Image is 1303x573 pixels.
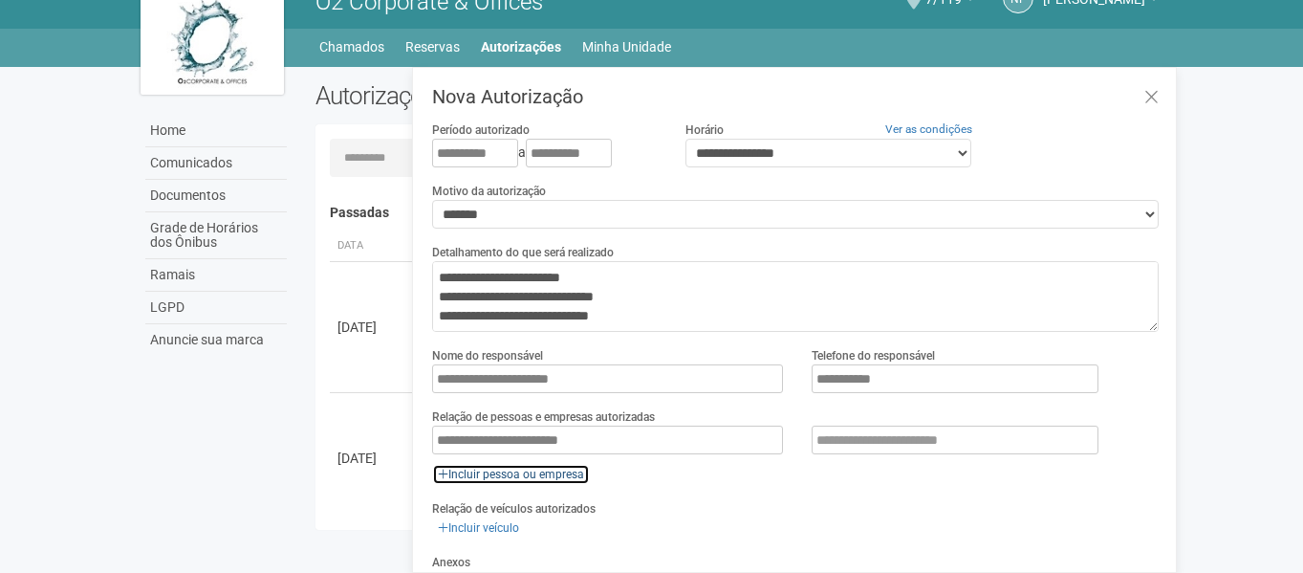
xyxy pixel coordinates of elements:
[432,121,530,139] label: Período autorizado
[432,500,596,518] label: Relação de veículos autorizados
[145,147,287,180] a: Comunicados
[432,183,546,200] label: Motivo da autorização
[145,212,287,259] a: Grade de Horários dos Ônibus
[812,347,935,364] label: Telefone do responsável
[145,259,287,292] a: Ramais
[145,292,287,324] a: LGPD
[432,87,1162,106] h3: Nova Autorização
[145,115,287,147] a: Home
[315,81,725,110] h2: Autorizações
[432,518,525,539] a: Incluir veículo
[405,33,460,60] a: Reservas
[330,231,416,262] th: Data
[432,464,590,485] a: Incluir pessoa ou empresa
[319,33,384,60] a: Chamados
[481,33,561,60] a: Autorizações
[582,33,671,60] a: Minha Unidade
[885,122,972,136] a: Ver as condições
[337,318,408,337] div: [DATE]
[432,408,655,426] label: Relação de pessoas e empresas autorizadas
[432,554,470,571] label: Anexos
[432,244,614,261] label: Detalhamento do que será realizado
[432,347,543,364] label: Nome do responsável
[330,206,1149,220] h4: Passadas
[432,139,656,167] div: a
[145,324,287,356] a: Anuncie sua marca
[337,449,408,468] div: [DATE]
[145,180,287,212] a: Documentos
[685,121,724,139] label: Horário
